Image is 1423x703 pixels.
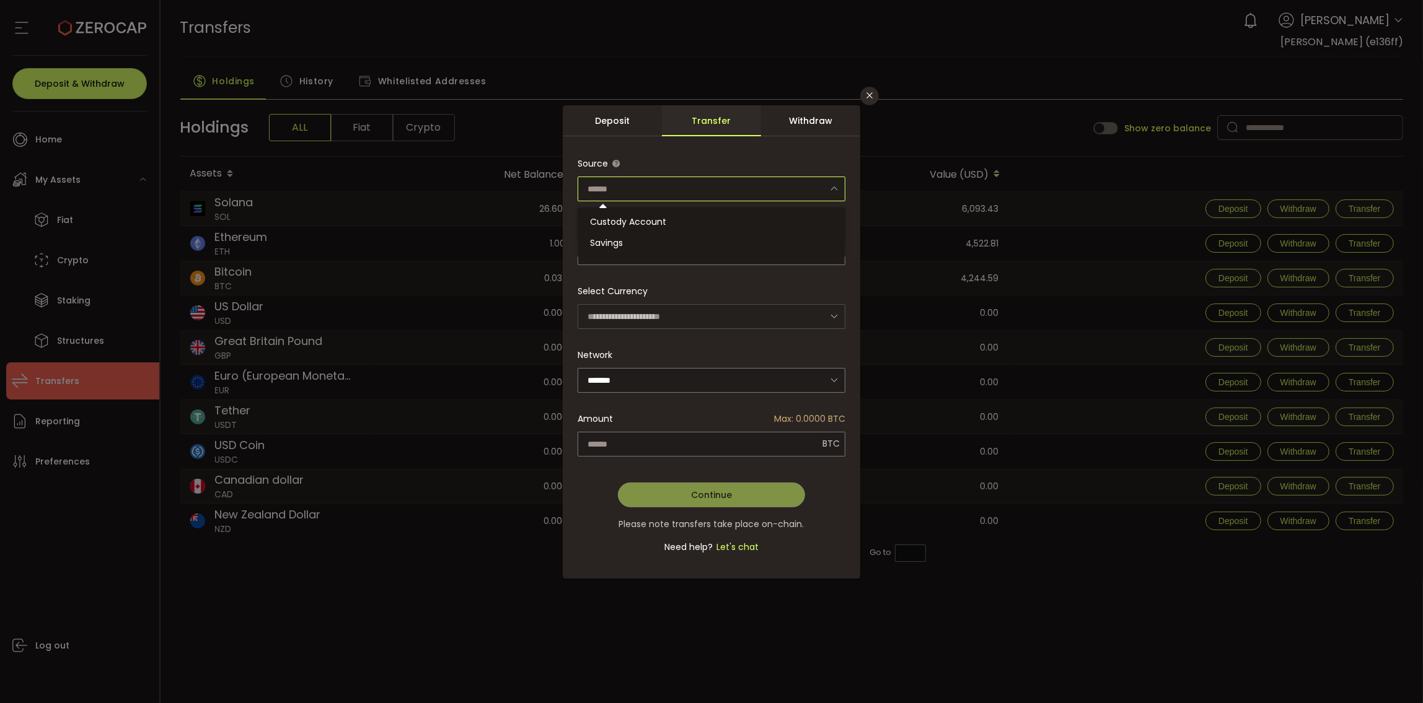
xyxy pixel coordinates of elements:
[860,87,879,105] button: Close
[662,105,761,136] div: Transfer
[563,105,662,136] div: Deposit
[563,105,860,579] div: dialog
[619,518,804,530] span: Please note transfers take place on-chain.
[590,237,623,249] span: Savings
[590,216,666,228] span: Custody Account
[578,406,613,431] span: Amount
[578,349,620,361] label: Network
[1361,644,1423,703] iframe: Chat Widget
[691,489,732,501] span: Continue
[664,541,713,553] span: Need help?
[774,406,845,431] span: Max: 0.0000 BTC
[713,541,759,553] span: Let's chat
[578,157,608,170] span: Source
[578,285,655,297] label: Select Currency
[761,105,860,136] div: Withdraw
[822,437,840,450] span: BTC
[618,482,805,507] button: Continue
